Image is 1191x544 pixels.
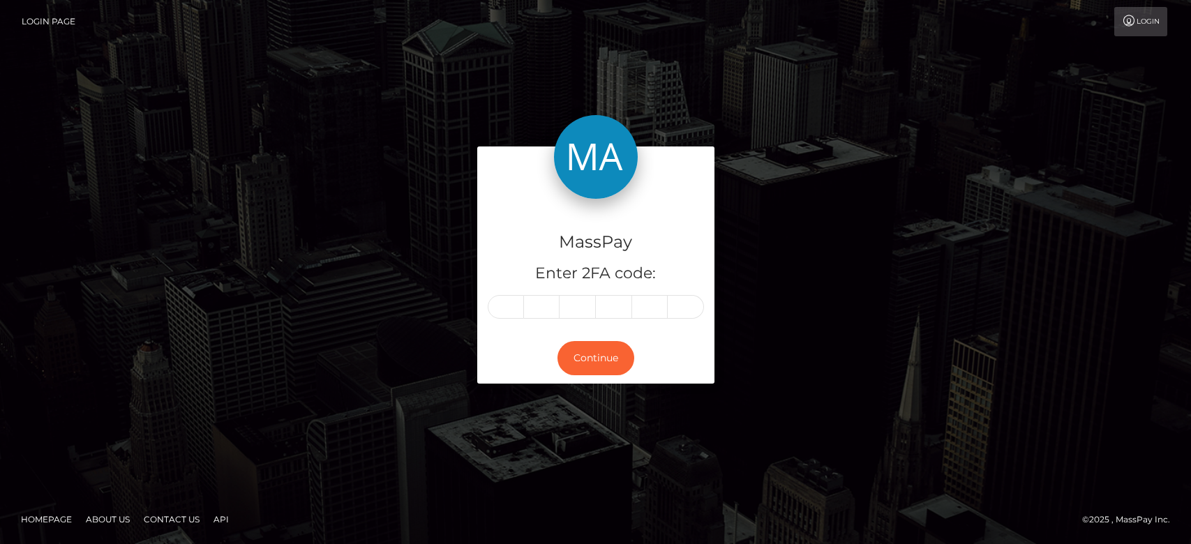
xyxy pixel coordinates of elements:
[208,508,234,530] a: API
[22,7,75,36] a: Login Page
[1114,7,1167,36] a: Login
[80,508,135,530] a: About Us
[554,115,638,199] img: MassPay
[15,508,77,530] a: Homepage
[138,508,205,530] a: Contact Us
[557,341,634,375] button: Continue
[1082,512,1181,527] div: © 2025 , MassPay Inc.
[488,263,704,285] h5: Enter 2FA code:
[488,230,704,255] h4: MassPay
